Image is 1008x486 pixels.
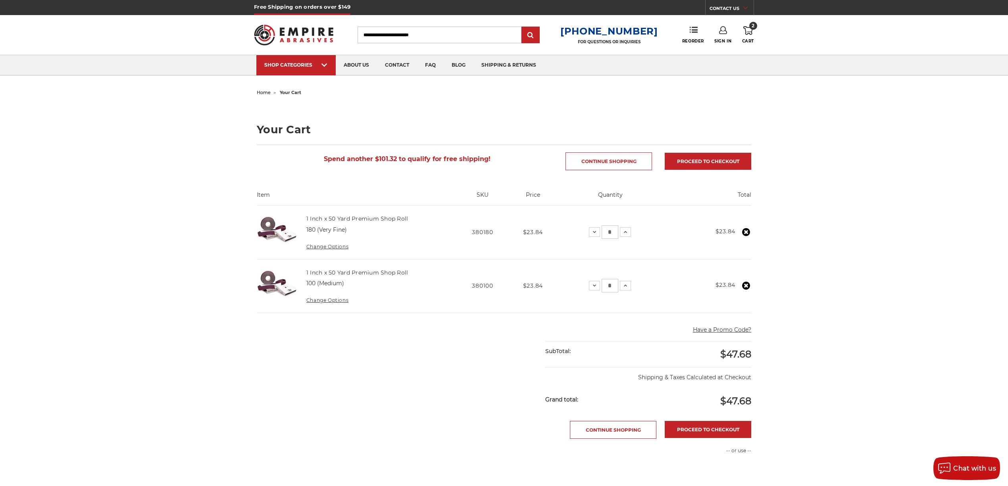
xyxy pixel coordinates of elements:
span: your cart [280,90,301,95]
th: SKU [457,191,509,205]
span: $23.84 [523,282,543,289]
a: Change Options [306,244,348,250]
input: 1 Inch x 50 Yard Premium Shop Roll Quantity: [602,279,618,292]
a: 1 Inch x 50 Yard Premium Shop Roll [306,269,408,276]
span: $23.84 [523,229,543,236]
img: Empire Abrasives [254,19,333,50]
a: 1 Inch x 50 Yard Premium Shop Roll [306,215,408,222]
a: about us [336,55,377,75]
span: Sign In [714,38,731,44]
a: faq [417,55,444,75]
p: Shipping & Taxes Calculated at Checkout [545,367,751,382]
img: 1 Inch x 50 Yard Premium Shop Roll [257,212,296,252]
th: Total [664,191,751,205]
span: 380180 [472,229,493,236]
th: Price [508,191,557,205]
h1: Your Cart [257,124,751,135]
a: Proceed to checkout [665,421,751,438]
a: shipping & returns [473,55,544,75]
a: CONTACT US [710,4,754,15]
iframe: PayPal-paypal [652,463,751,478]
span: 380100 [472,282,493,289]
strong: Grand total: [545,396,578,403]
a: 2 Cart [742,26,754,44]
a: home [257,90,271,95]
button: Chat with us [933,456,1000,480]
span: Chat with us [953,465,996,472]
span: $47.68 [720,348,751,360]
span: $47.68 [720,395,751,407]
a: Continue Shopping [570,421,656,439]
span: Spend another $101.32 to qualify for free shipping! [324,155,491,163]
span: Cart [742,38,754,44]
img: 1 Inch x 50 Yard Premium Shop Roll [257,266,296,306]
a: Change Options [306,297,348,303]
p: FOR QUESTIONS OR INQUIRIES [560,39,658,44]
span: 2 [749,22,757,30]
input: Submit [523,27,539,43]
th: Quantity [557,191,663,205]
a: Continue Shopping [566,152,652,170]
a: Proceed to checkout [665,153,751,170]
strong: $23.84 [716,228,735,235]
div: SubTotal: [545,342,648,361]
a: contact [377,55,417,75]
p: -- or use -- [652,447,751,454]
div: SHOP CATEGORIES [264,62,328,68]
dd: 100 (Medium) [306,279,344,288]
a: Reorder [682,26,704,43]
dd: 180 (Very Fine) [306,226,347,234]
strong: $23.84 [716,281,735,288]
button: Have a Promo Code? [693,326,751,334]
span: Reorder [682,38,704,44]
th: Item [257,191,457,205]
input: 1 Inch x 50 Yard Premium Shop Roll Quantity: [602,225,618,239]
a: blog [444,55,473,75]
a: [PHONE_NUMBER] [560,25,658,37]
